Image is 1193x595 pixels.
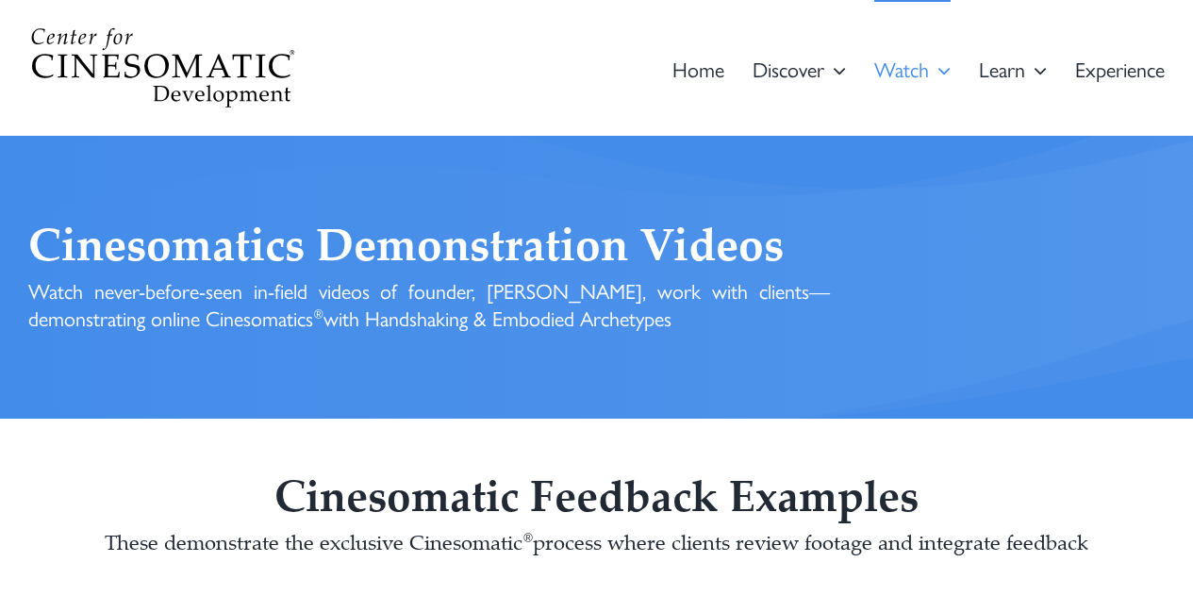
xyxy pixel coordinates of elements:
[979,58,1025,79] span: Learn
[523,531,533,545] sup: ®
[28,277,830,331] h3: Watch never-before-seen in-field videos of founder, [PERSON_NAME], work with clients—demonstratin...
[28,223,830,278] h1: Cine­so­mat­ics Demon­stra­tion Videos
[874,58,929,79] span: Watch
[28,475,1165,527] h2: Cine­so­mat­ic Feed­back Examples
[1075,58,1165,79] span: Expe­ri­ence
[753,58,824,79] span: Dis­cov­er
[28,26,295,109] img: Center For Cinesomatic Development Logo
[314,307,323,322] sup: ®
[672,58,724,79] span: Home
[28,532,1165,557] h4: These demon­strate the exclu­sive Cine­so­mat­ic process where clients review footage and inte­gr...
